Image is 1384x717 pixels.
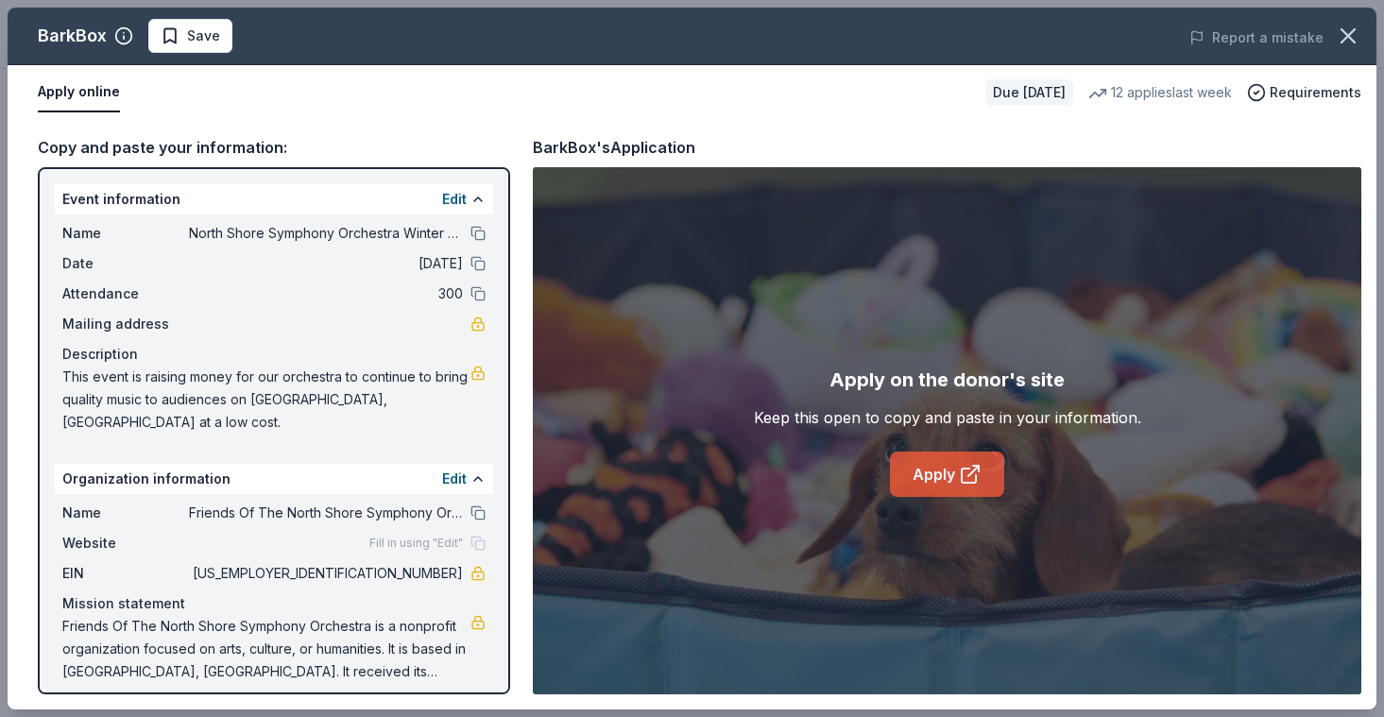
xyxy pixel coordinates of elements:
[62,615,470,683] span: Friends Of The North Shore Symphony Orchestra is a nonprofit organization focused on arts, cultur...
[189,282,463,305] span: 300
[62,282,189,305] span: Attendance
[189,222,463,245] span: North Shore Symphony Orchestra Winter Gala
[985,79,1073,106] div: Due [DATE]
[62,252,189,275] span: Date
[1270,81,1361,104] span: Requirements
[1247,81,1361,104] button: Requirements
[187,25,220,47] span: Save
[442,188,467,211] button: Edit
[189,252,463,275] span: [DATE]
[189,562,463,585] span: [US_EMPLOYER_IDENTIFICATION_NUMBER]
[1088,81,1232,104] div: 12 applies last week
[189,502,463,524] span: Friends Of The North Shore Symphony Orchestra
[1189,26,1324,49] button: Report a mistake
[148,19,232,53] button: Save
[890,452,1004,497] a: Apply
[442,468,467,490] button: Edit
[38,135,510,160] div: Copy and paste your information:
[62,502,189,524] span: Name
[55,464,493,494] div: Organization information
[62,343,486,366] div: Description
[55,184,493,214] div: Event information
[62,592,486,615] div: Mission statement
[533,135,695,160] div: BarkBox's Application
[38,21,107,51] div: BarkBox
[38,73,120,112] button: Apply online
[369,536,463,551] span: Fill in using "Edit"
[754,406,1141,429] div: Keep this open to copy and paste in your information.
[62,532,189,555] span: Website
[829,365,1065,395] div: Apply on the donor's site
[62,222,189,245] span: Name
[62,562,189,585] span: EIN
[62,313,189,335] span: Mailing address
[62,366,470,434] span: This event is raising money for our orchestra to continue to bring quality music to audiences on ...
